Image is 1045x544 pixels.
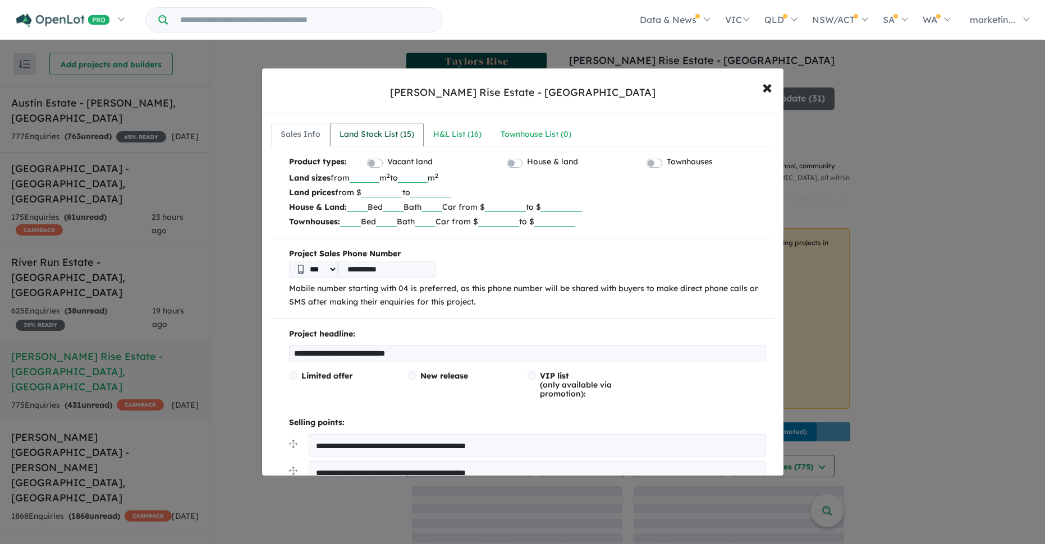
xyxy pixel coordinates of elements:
[289,328,766,341] p: Project headline:
[289,202,347,212] b: House & Land:
[970,14,1015,25] span: marketin...
[298,265,304,274] img: Phone icon
[289,216,340,227] b: Townhouses:
[420,371,468,381] span: New release
[667,155,713,169] label: Townhouses
[289,200,766,214] p: Bed Bath Car from $ to $
[501,128,571,141] div: Townhouse List ( 0 )
[527,155,578,169] label: House & land
[289,440,297,448] img: drag.svg
[289,187,335,197] b: Land prices
[289,155,347,170] b: Product types:
[387,172,390,179] sup: 2
[540,371,612,399] span: (only available via promotion):
[289,247,766,261] b: Project Sales Phone Number
[301,371,352,381] span: Limited offer
[281,128,320,141] div: Sales Info
[387,155,433,169] label: Vacant land
[289,170,766,185] p: from m to m
[390,85,656,100] div: [PERSON_NAME] Rise Estate - [GEOGRAPHIC_DATA]
[289,214,766,229] p: Bed Bath Car from $ to $
[340,128,414,141] div: Land Stock List ( 15 )
[433,128,482,141] div: H&L List ( 16 )
[289,416,766,430] p: Selling points:
[762,75,772,99] span: ×
[289,282,766,309] p: Mobile number starting with 04 is preferred, as this phone number will be shared with buyers to m...
[289,467,297,475] img: drag.svg
[540,371,569,381] span: VIP list
[170,8,439,32] input: Try estate name, suburb, builder or developer
[435,172,438,179] sup: 2
[289,185,766,200] p: from $ to
[16,13,110,27] img: Openlot PRO Logo White
[289,173,331,183] b: Land sizes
